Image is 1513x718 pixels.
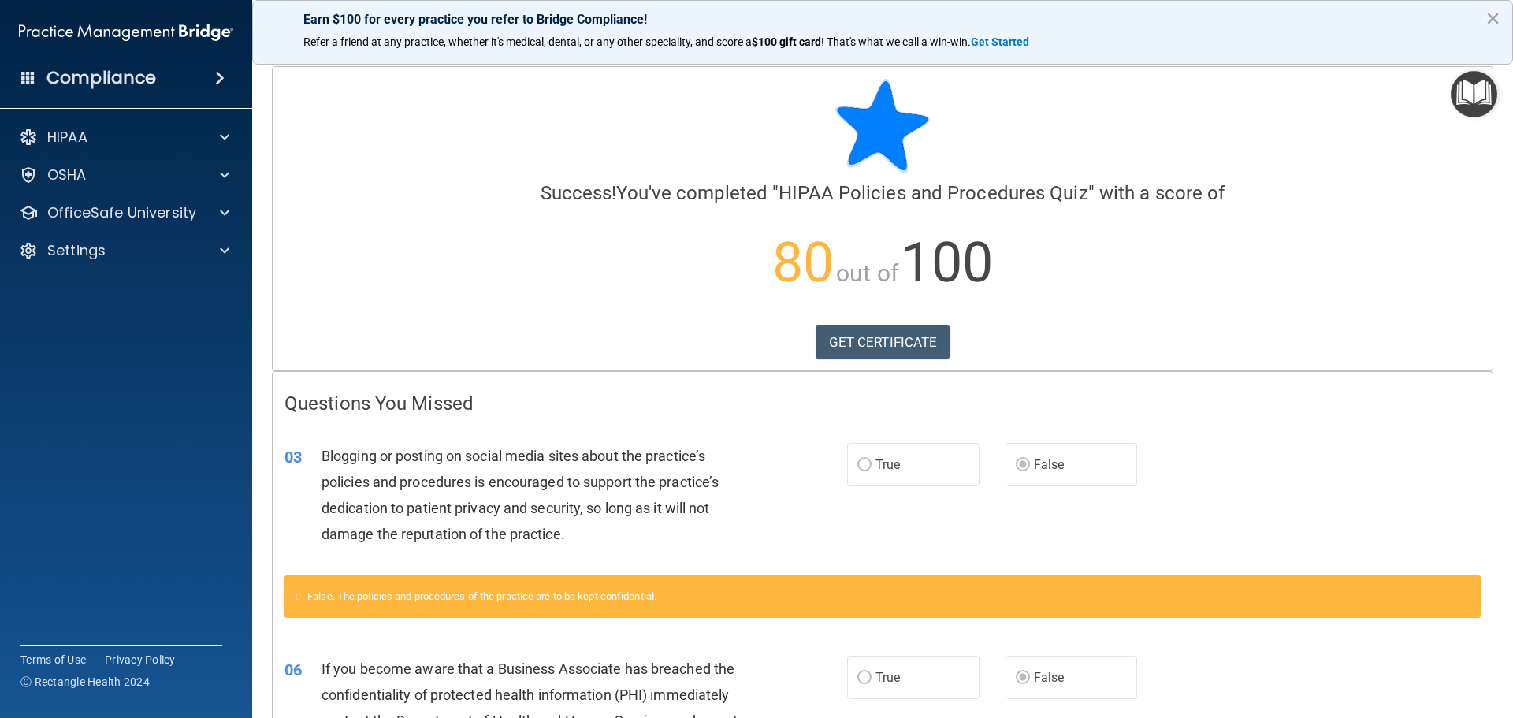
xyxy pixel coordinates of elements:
[19,241,229,260] a: Settings
[875,457,900,472] span: True
[19,17,233,48] img: PMB logo
[47,166,87,184] p: OSHA
[971,35,1029,48] strong: Get Started
[19,203,229,222] a: OfficeSafe University
[1485,6,1500,31] button: Close
[19,166,229,184] a: OSHA
[105,652,176,668] a: Privacy Policy
[322,448,719,543] span: Blogging or posting on social media sites about the practice’s policies and procedures is encoura...
[875,670,900,685] span: True
[20,674,150,690] span: Ⓒ Rectangle Health 2024
[307,590,656,602] span: False. The policies and procedures of the practice are to be kept confidential.
[779,182,1087,204] span: HIPAA Policies and Procedures Quiz
[284,393,1481,414] h4: Questions You Missed
[836,259,898,287] span: out of
[835,79,930,173] img: blue-star-rounded.9d042014.png
[1034,457,1065,472] span: False
[303,12,1462,27] p: Earn $100 for every practice you refer to Bridge Compliance!
[816,325,950,359] a: GET CERTIFICATE
[857,459,872,471] input: True
[20,652,86,668] a: Terms of Use
[1451,71,1497,117] button: Open Resource Center
[19,128,229,147] a: HIPAA
[47,203,196,222] p: OfficeSafe University
[284,660,302,679] span: 06
[303,35,752,48] span: Refer a friend at any practice, whether it's medical, dental, or any other speciality, and score a
[1016,672,1030,684] input: False
[1016,459,1030,471] input: False
[821,35,971,48] span: ! That's what we call a win-win.
[284,183,1481,203] h4: You've completed " " with a score of
[901,230,993,295] span: 100
[1434,609,1494,669] iframe: Drift Widget Chat Controller
[971,35,1032,48] a: Get Started
[1034,670,1065,685] span: False
[772,230,834,295] span: 80
[47,241,106,260] p: Settings
[541,182,617,204] span: Success!
[284,448,302,467] span: 03
[47,128,87,147] p: HIPAA
[46,67,156,89] h4: Compliance
[857,672,872,684] input: True
[752,35,821,48] strong: $100 gift card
